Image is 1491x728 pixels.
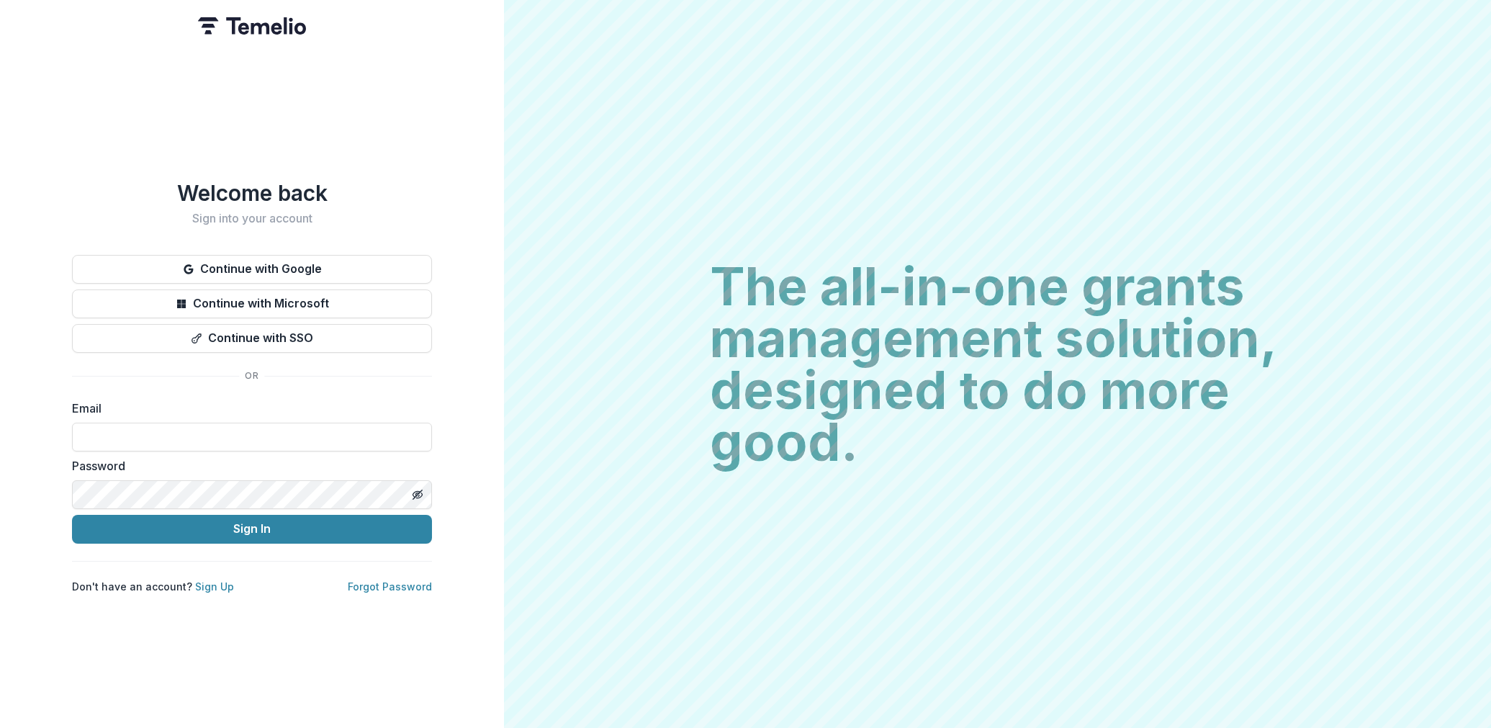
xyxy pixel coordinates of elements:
button: Toggle password visibility [406,483,429,506]
img: Temelio [198,17,306,35]
a: Sign Up [195,580,234,593]
button: Continue with Microsoft [72,289,432,318]
button: Continue with Google [72,255,432,284]
h2: Sign into your account [72,212,432,225]
label: Email [72,400,423,417]
p: Don't have an account? [72,579,234,594]
button: Sign In [72,515,432,544]
h1: Welcome back [72,180,432,206]
label: Password [72,457,423,475]
a: Forgot Password [348,580,432,593]
button: Continue with SSO [72,324,432,353]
